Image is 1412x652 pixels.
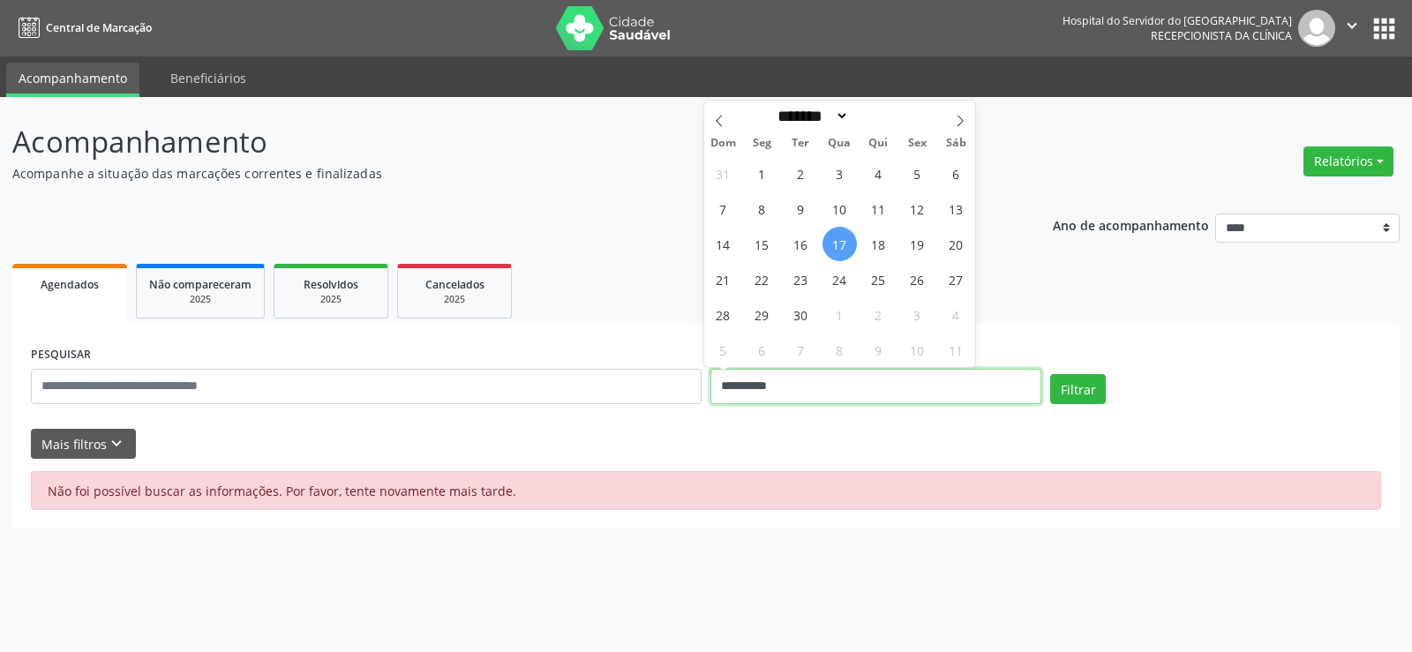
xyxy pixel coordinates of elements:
span: Setembro 12, 2025 [900,191,935,226]
span: Qua [820,138,859,149]
span: Outubro 8, 2025 [822,333,857,367]
button: Filtrar [1050,374,1106,404]
a: Acompanhamento [6,63,139,97]
span: Recepcionista da clínica [1151,28,1292,43]
span: Setembro 28, 2025 [706,297,740,332]
span: Setembro 5, 2025 [900,156,935,191]
div: 2025 [149,293,252,306]
span: Outubro 11, 2025 [939,333,973,367]
button:  [1335,10,1369,47]
i:  [1342,16,1362,35]
span: Setembro 7, 2025 [706,191,740,226]
span: Dom [704,138,743,149]
span: Setembro 6, 2025 [939,156,973,191]
button: apps [1369,13,1400,44]
span: Setembro 27, 2025 [939,262,973,296]
span: Setembro 22, 2025 [745,262,779,296]
a: Beneficiários [158,63,259,94]
input: Year [849,107,907,125]
div: 2025 [287,293,375,306]
span: Setembro 10, 2025 [822,191,857,226]
span: Setembro 9, 2025 [784,191,818,226]
span: Outubro 9, 2025 [861,333,896,367]
span: Outubro 7, 2025 [784,333,818,367]
select: Month [772,107,850,125]
span: Setembro 21, 2025 [706,262,740,296]
span: Setembro 8, 2025 [745,191,779,226]
span: Outubro 3, 2025 [900,297,935,332]
span: Setembro 23, 2025 [784,262,818,296]
img: img [1298,10,1335,47]
span: Setembro 18, 2025 [861,227,896,261]
span: Sex [898,138,936,149]
span: Setembro 16, 2025 [784,227,818,261]
span: Não compareceram [149,277,252,292]
span: Setembro 11, 2025 [861,191,896,226]
span: Setembro 14, 2025 [706,227,740,261]
span: Outubro 4, 2025 [939,297,973,332]
span: Setembro 2, 2025 [784,156,818,191]
button: Mais filtroskeyboard_arrow_down [31,429,136,460]
span: Central de Marcação [46,20,152,35]
span: Setembro 24, 2025 [822,262,857,296]
a: Central de Marcação [12,13,152,42]
span: Setembro 4, 2025 [861,156,896,191]
span: Sáb [936,138,975,149]
span: Agendados [41,277,99,292]
span: Outubro 2, 2025 [861,297,896,332]
label: PESQUISAR [31,341,91,369]
p: Ano de acompanhamento [1053,214,1209,236]
span: Setembro 20, 2025 [939,227,973,261]
span: Setembro 26, 2025 [900,262,935,296]
button: Relatórios [1303,146,1393,176]
div: 2025 [410,293,499,306]
span: Setembro 29, 2025 [745,297,779,332]
span: Qui [859,138,898,149]
span: Outubro 1, 2025 [822,297,857,332]
span: Seg [742,138,781,149]
span: Setembro 25, 2025 [861,262,896,296]
i: keyboard_arrow_down [107,434,126,453]
span: Cancelados [425,277,484,292]
span: Setembro 19, 2025 [900,227,935,261]
span: Setembro 1, 2025 [745,156,779,191]
span: Setembro 15, 2025 [745,227,779,261]
div: Hospital do Servidor do [GEOGRAPHIC_DATA] [1063,13,1292,28]
span: Outubro 5, 2025 [706,333,740,367]
span: Setembro 13, 2025 [939,191,973,226]
span: Resolvidos [304,277,358,292]
p: Acompanhamento [12,120,983,164]
span: Setembro 3, 2025 [822,156,857,191]
span: Ter [781,138,820,149]
p: Acompanhe a situação das marcações correntes e finalizadas [12,164,983,183]
span: Outubro 6, 2025 [745,333,779,367]
span: Agosto 31, 2025 [706,156,740,191]
span: Setembro 30, 2025 [784,297,818,332]
span: Outubro 10, 2025 [900,333,935,367]
div: Não foi possível buscar as informações. Por favor, tente novamente mais tarde. [31,471,1381,510]
span: Setembro 17, 2025 [822,227,857,261]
